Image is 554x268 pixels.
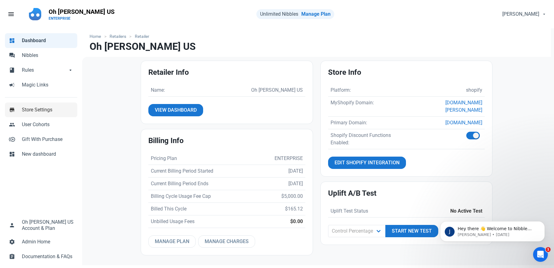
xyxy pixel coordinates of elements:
[9,253,15,259] span: assignment
[328,205,412,218] td: Uplift Test Status
[9,222,15,228] span: person
[67,66,74,73] span: arrow_drop_down
[5,102,77,117] a: storeStore Settings
[328,129,409,149] td: Shopify Discount Functions Enabled:
[5,33,77,48] a: dashboardDashboard
[533,247,548,262] iframe: Intercom live chat
[148,215,253,228] td: Unbilled Usage Fees
[328,84,409,97] td: Platform:
[155,106,197,114] span: View Dashboard
[431,208,554,251] iframe: Intercom notifications message
[22,218,74,226] span: Oh [PERSON_NAME] US
[155,238,189,245] span: Manage Plan
[22,52,74,59] span: Nibbles
[9,52,15,58] span: forum
[22,37,74,44] span: Dashboard
[546,247,551,252] span: 1
[148,137,305,145] h2: Billing Info
[502,10,539,18] span: [PERSON_NAME]
[22,238,74,246] span: Admin Home
[49,7,114,16] p: Oh [PERSON_NAME] US
[198,235,255,248] a: Manage Charges
[148,104,203,116] a: View Dashboard
[106,33,130,40] a: Retailers
[5,63,77,78] a: bookRulesarrow_drop_down
[82,28,551,41] nav: breadcrumbs
[253,152,305,165] td: ENTERPRISE
[22,121,74,128] span: User Cohorts
[9,37,15,43] span: dashboard
[328,189,485,198] h2: Uplift A/B Test
[5,132,77,147] a: control_point_duplicateGift With Purchase
[7,10,15,18] span: menu
[148,165,253,177] td: Current Billing Period Started
[9,121,15,127] span: people
[328,116,409,129] td: Primary Domain:
[335,159,399,166] span: Edit Shopify Integration
[450,208,482,214] strong: No Active Test
[445,100,482,113] a: [DOMAIN_NAME][PERSON_NAME]
[290,218,303,224] strong: $0.00
[328,68,485,77] h2: Store Info
[328,96,409,116] td: MyShopify Domain:
[9,238,15,244] span: settings
[253,202,305,215] td: $165.12
[5,215,77,234] a: personOh [PERSON_NAME] USAccount & Plan
[9,106,15,112] span: store
[328,157,406,169] a: Edit Shopify Integration
[45,5,118,23] a: Oh [PERSON_NAME] USENTERPRISE
[253,165,305,177] td: [DATE]
[148,235,196,248] a: Manage Plan
[9,81,15,87] span: campaign
[22,81,74,89] span: Magic Links
[22,136,74,143] span: Gift With Purchase
[5,117,77,132] a: peopleUser Cohorts
[148,84,188,97] td: Name:
[5,147,77,162] a: dashboardNew dashboard
[90,41,196,52] h1: Oh [PERSON_NAME] US
[148,177,253,190] td: Current Billing Period Ends
[22,226,55,231] span: Account & Plan
[5,249,77,264] a: assignmentDocumentation & FAQs
[205,238,249,245] span: Manage Charges
[5,48,77,63] a: forumNibbles
[301,11,331,17] a: Manage Plan
[188,84,305,97] td: Oh [PERSON_NAME] US
[148,190,253,202] td: Billing Cycle Usage Fee Cap
[260,11,298,17] span: Unlimited Nibbles
[385,225,438,237] a: Start New Test
[22,106,74,114] span: Store Settings
[253,177,305,190] td: [DATE]
[49,16,114,21] p: ENTERPRISE
[22,253,74,260] span: Documentation & FAQs
[148,202,253,215] td: Billed This Cycle
[22,150,74,158] span: New dashboard
[5,78,77,92] a: campaignMagic Links
[148,68,305,77] h2: Retailer Info
[9,150,15,157] span: dashboard
[253,190,305,202] td: $5,000.00
[497,8,550,20] button: [PERSON_NAME]
[90,33,104,40] a: Home
[22,66,67,74] span: Rules
[445,120,482,126] a: [DOMAIN_NAME]
[148,152,253,165] td: Pricing Plan
[409,84,485,97] td: shopify
[9,136,15,142] span: control_point_duplicate
[5,234,77,249] a: settingsAdmin Home
[9,66,15,73] span: book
